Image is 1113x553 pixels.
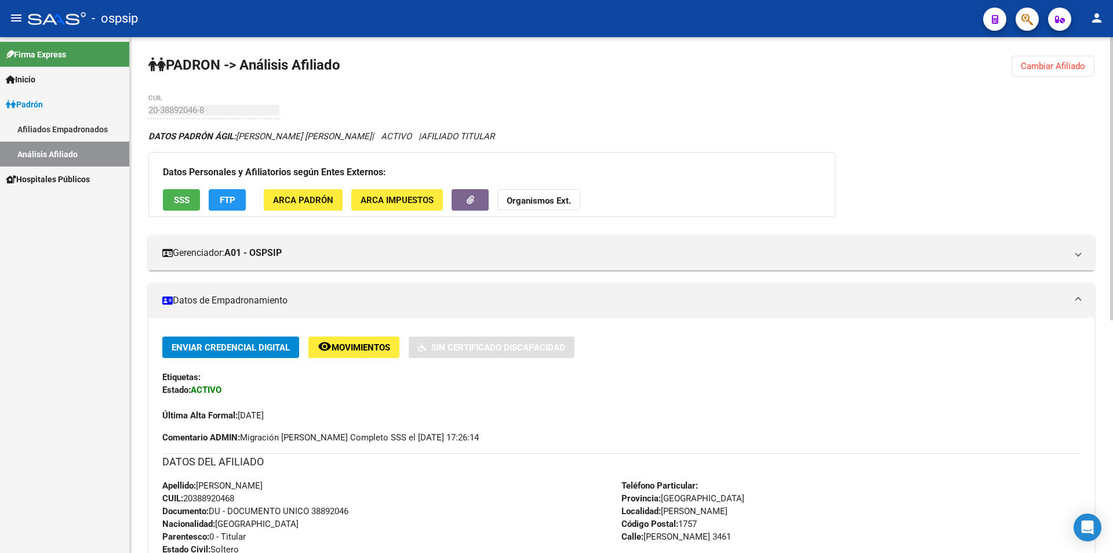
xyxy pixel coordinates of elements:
[162,480,196,491] strong: Apellido:
[273,195,333,205] span: ARCA Padrón
[1074,514,1101,541] div: Open Intercom Messenger
[318,339,332,353] mat-icon: remove_red_eye
[332,342,390,353] span: Movimientos
[174,195,190,205] span: SSS
[163,164,821,180] h3: Datos Personales y Afiliatorios según Entes Externos:
[351,189,443,211] button: ARCA Impuestos
[148,131,236,142] strong: DATOS PADRÓN ÁGIL:
[162,385,191,395] strong: Estado:
[621,532,731,542] span: [PERSON_NAME] 3461
[621,493,661,504] strong: Provincia:
[224,247,282,259] strong: A01 - OSPSIP
[163,189,200,211] button: SSS
[621,480,698,491] strong: Teléfono Particular:
[92,6,138,31] span: - ospsip
[162,519,299,529] span: [GEOGRAPHIC_DATA]
[162,432,240,443] strong: Comentario ADMIN:
[162,431,479,444] span: Migración [PERSON_NAME] Completo SSS el [DATE] 17:26:14
[191,385,221,395] strong: ACTIVO
[507,196,571,206] strong: Organismos Ext.
[6,73,35,86] span: Inicio
[162,532,246,542] span: 0 - Titular
[308,337,399,358] button: Movimientos
[162,337,299,358] button: Enviar Credencial Digital
[421,131,494,142] span: AFILIADO TITULAR
[1012,56,1094,77] button: Cambiar Afiliado
[162,532,209,542] strong: Parentesco:
[148,283,1094,318] mat-expansion-panel-header: Datos de Empadronamiento
[209,189,246,211] button: FTP
[361,195,434,205] span: ARCA Impuestos
[162,506,209,516] strong: Documento:
[148,236,1094,270] mat-expansion-panel-header: Gerenciador:A01 - OSPSIP
[162,506,348,516] span: DU - DOCUMENTO UNICO 38892046
[148,131,372,142] span: [PERSON_NAME] [PERSON_NAME]
[1090,11,1104,25] mat-icon: person
[162,493,234,504] span: 20388920468
[162,294,1067,307] mat-panel-title: Datos de Empadronamiento
[621,532,643,542] strong: Calle:
[9,11,23,25] mat-icon: menu
[621,519,678,529] strong: Código Postal:
[621,493,744,504] span: [GEOGRAPHIC_DATA]
[162,454,1081,470] h3: DATOS DEL AFILIADO
[162,493,183,504] strong: CUIL:
[162,410,264,421] span: [DATE]
[162,480,263,491] span: [PERSON_NAME]
[6,173,90,186] span: Hospitales Públicos
[621,519,697,529] span: 1757
[431,342,565,353] span: Sin Certificado Discapacidad
[621,506,661,516] strong: Localidad:
[6,98,43,111] span: Padrón
[162,410,238,421] strong: Última Alta Formal:
[162,247,1067,259] mat-panel-title: Gerenciador:
[621,506,728,516] span: [PERSON_NAME]
[162,372,201,382] strong: Etiquetas:
[172,342,290,353] span: Enviar Credencial Digital
[220,195,235,205] span: FTP
[162,519,215,529] strong: Nacionalidad:
[497,189,580,211] button: Organismos Ext.
[148,131,494,142] i: | ACTIVO |
[264,189,343,211] button: ARCA Padrón
[148,57,340,73] strong: PADRON -> Análisis Afiliado
[409,337,574,358] button: Sin Certificado Discapacidad
[6,48,66,61] span: Firma Express
[1021,61,1085,71] span: Cambiar Afiliado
